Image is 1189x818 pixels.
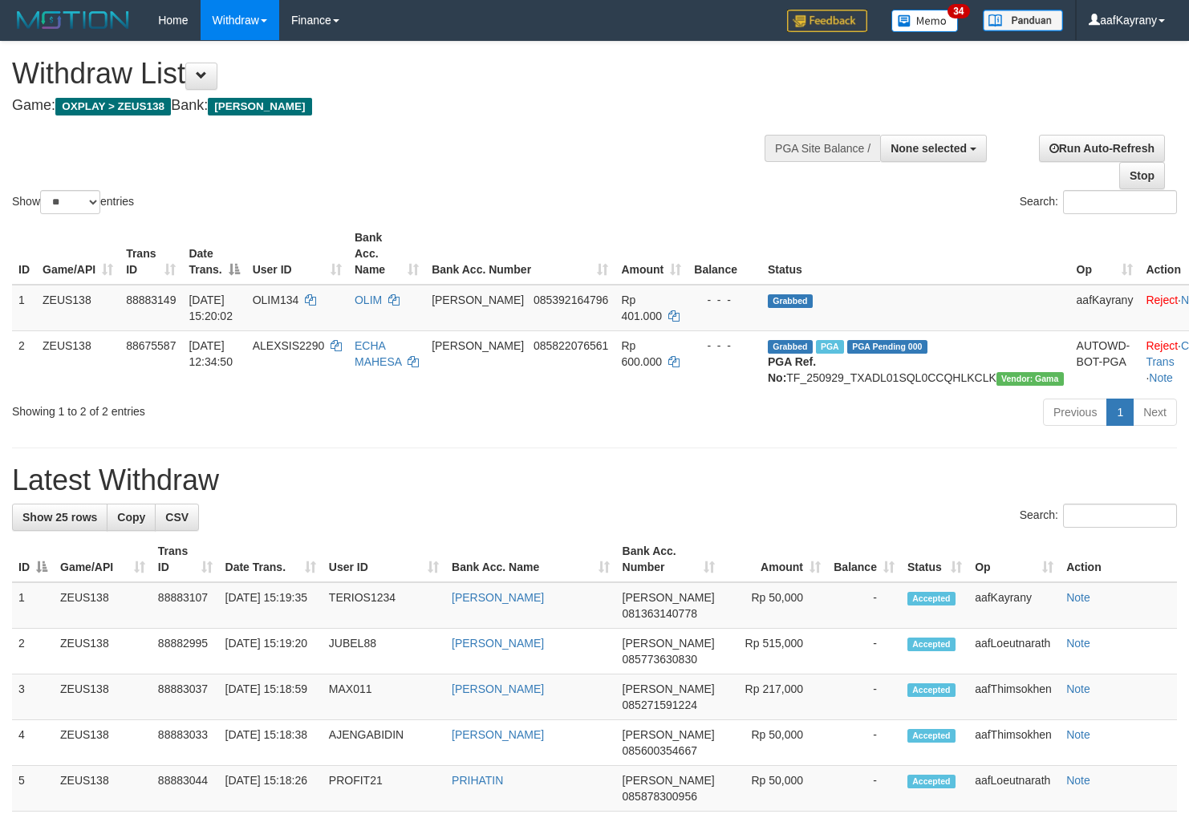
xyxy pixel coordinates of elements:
[12,190,134,214] label: Show entries
[219,674,323,720] td: [DATE] 15:18:59
[623,774,715,787] span: [PERSON_NAME]
[152,766,219,812] td: 88883044
[968,629,1060,674] td: aafLoeutnarath
[1070,223,1140,285] th: Op: activate to sort column ascending
[117,511,145,524] span: Copy
[721,674,827,720] td: Rp 217,000
[219,720,323,766] td: [DATE] 15:18:38
[880,135,987,162] button: None selected
[152,537,219,582] th: Trans ID: activate to sort column ascending
[1146,339,1178,352] a: Reject
[907,592,956,605] span: Accepted
[787,10,867,32] img: Feedback.jpg
[1066,728,1090,741] a: Note
[12,537,54,582] th: ID: activate to sort column descending
[12,464,1177,496] h1: Latest Withdraw
[323,629,445,674] td: JUBEL88
[891,142,967,155] span: None selected
[432,339,524,352] span: [PERSON_NAME]
[54,582,152,629] td: ZEUS138
[452,637,544,650] a: [PERSON_NAME]
[768,340,813,354] span: Grabbed
[40,190,100,214] select: Showentries
[12,582,54,629] td: 1
[12,98,777,114] h4: Game: Bank:
[1149,371,1173,384] a: Note
[1070,285,1140,331] td: aafKayrany
[54,537,152,582] th: Game/API: activate to sort column ascending
[189,339,233,368] span: [DATE] 12:34:50
[768,355,816,384] b: PGA Ref. No:
[721,582,827,629] td: Rp 50,000
[1119,162,1165,189] a: Stop
[1066,637,1090,650] a: Note
[901,537,968,582] th: Status: activate to sort column ascending
[1070,330,1140,392] td: AUTOWD-BOT-PGA
[968,582,1060,629] td: aafKayrany
[768,294,813,308] span: Grabbed
[968,537,1060,582] th: Op: activate to sort column ascending
[12,766,54,812] td: 5
[219,766,323,812] td: [DATE] 15:18:26
[1063,190,1177,214] input: Search:
[621,339,662,368] span: Rp 600.000
[721,720,827,766] td: Rp 50,000
[1020,504,1177,528] label: Search:
[721,766,827,812] td: Rp 50,000
[54,766,152,812] td: ZEUS138
[623,653,697,666] span: Copy 085773630830 to clipboard
[623,728,715,741] span: [PERSON_NAME]
[54,629,152,674] td: ZEUS138
[445,537,616,582] th: Bank Acc. Name: activate to sort column ascending
[1066,682,1090,695] a: Note
[348,223,425,285] th: Bank Acc. Name: activate to sort column ascending
[623,637,715,650] span: [PERSON_NAME]
[968,674,1060,720] td: aafThimsokhen
[1066,774,1090,787] a: Note
[623,790,697,803] span: Copy 085878300956 to clipboard
[12,8,134,32] img: MOTION_logo.png
[996,372,1064,386] span: Vendor URL: https://trx31.1velocity.biz
[615,223,688,285] th: Amount: activate to sort column ascending
[1039,135,1165,162] a: Run Auto-Refresh
[847,340,927,354] span: PGA Pending
[152,582,219,629] td: 88883107
[126,339,176,352] span: 88675587
[323,720,445,766] td: AJENGABIDIN
[208,98,311,115] span: [PERSON_NAME]
[219,629,323,674] td: [DATE] 15:19:20
[694,292,755,308] div: - - -
[623,607,697,620] span: Copy 081363140778 to clipboard
[452,774,503,787] a: PRIHATIN
[1060,537,1177,582] th: Action
[948,4,969,18] span: 34
[323,766,445,812] td: PROFIT21
[907,729,956,743] span: Accepted
[452,682,544,695] a: [PERSON_NAME]
[623,699,697,711] span: Copy 085271591224 to clipboard
[323,582,445,629] td: TERIOS1234
[1066,591,1090,604] a: Note
[152,720,219,766] td: 88883033
[623,591,715,604] span: [PERSON_NAME]
[891,10,959,32] img: Button%20Memo.svg
[165,511,189,524] span: CSV
[219,537,323,582] th: Date Trans.: activate to sort column ascending
[36,285,120,331] td: ZEUS138
[152,674,219,720] td: 88883037
[827,674,901,720] td: -
[623,682,715,695] span: [PERSON_NAME]
[182,223,246,285] th: Date Trans.: activate to sort column descending
[765,135,880,162] div: PGA Site Balance /
[1043,399,1107,426] a: Previous
[12,397,484,419] div: Showing 1 to 2 of 2 entries
[1106,399,1134,426] a: 1
[1020,190,1177,214] label: Search:
[534,294,608,306] span: Copy 085392164796 to clipboard
[907,638,956,651] span: Accepted
[694,338,755,354] div: - - -
[827,582,901,629] td: -
[721,537,827,582] th: Amount: activate to sort column ascending
[907,683,956,697] span: Accepted
[12,720,54,766] td: 4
